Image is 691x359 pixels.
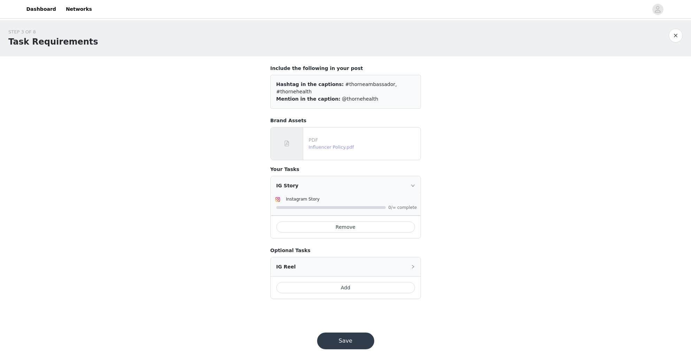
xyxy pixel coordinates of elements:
div: icon: rightIG Story [271,176,421,195]
span: 0/∞ complete [389,205,416,210]
span: Hashtag in the captions: [276,81,344,87]
div: avatar [654,4,661,15]
a: Networks [62,1,96,17]
a: Dashboard [22,1,60,17]
div: icon: rightIG Reel [271,257,421,276]
p: PDF [309,136,418,144]
button: Add [276,282,415,293]
h1: Task Requirements [8,36,98,48]
h4: Include the following in your post [270,65,421,72]
div: STEP 3 OF 8 [8,29,98,36]
span: @thornehealth [342,96,378,102]
i: icon: right [411,184,415,188]
h4: Brand Assets [270,117,421,124]
img: Instagram Icon [275,197,281,202]
button: Save [317,333,374,349]
h4: Your Tasks [270,166,421,173]
span: Instagram Story [286,197,320,202]
i: icon: right [411,265,415,269]
button: Remove [276,221,415,233]
h4: Optional Tasks [270,247,421,254]
span: Mention in the caption: [276,96,340,102]
span: #thorneambassador, #thornehealth [276,81,397,94]
a: Influencer Policy.pdf [309,145,354,150]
